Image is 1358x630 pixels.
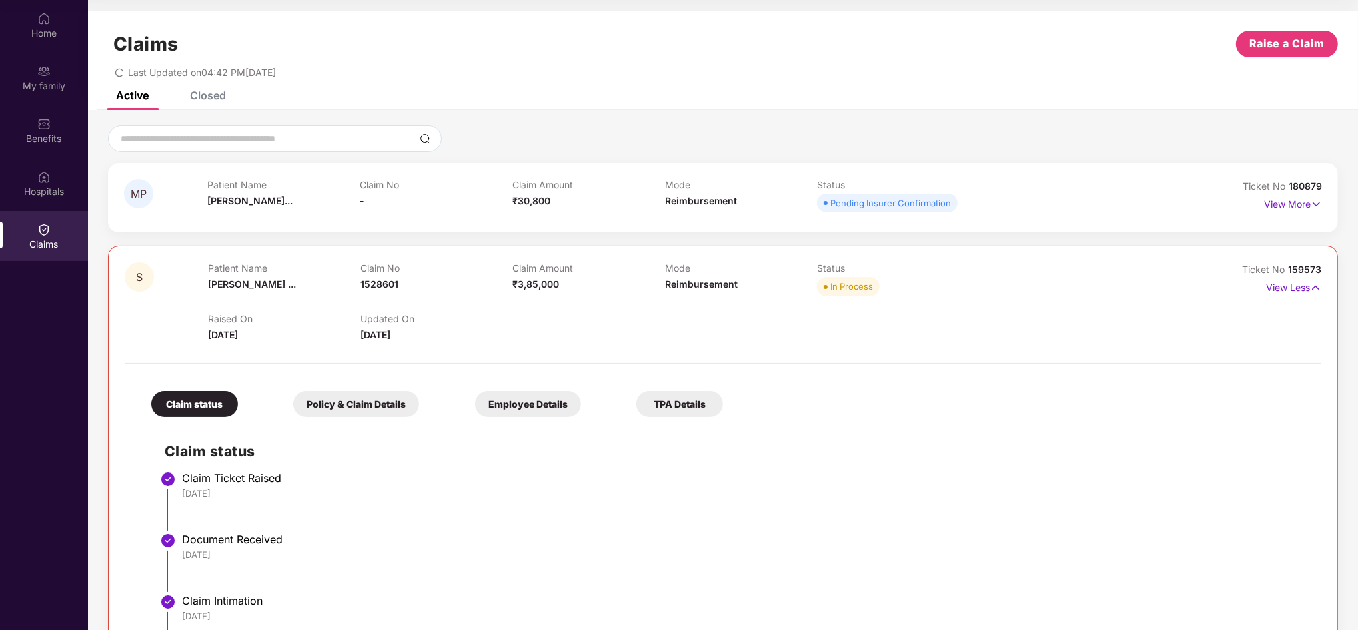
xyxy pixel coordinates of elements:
span: S [136,272,143,283]
span: Ticket No [1242,264,1288,275]
div: [DATE] [182,549,1308,561]
span: Raise a Claim [1249,35,1325,52]
h2: Claim status [165,440,1308,462]
p: Patient Name [207,179,360,190]
img: svg+xml;base64,PHN2ZyBpZD0iSG9tZSIgeG1sbnM9Imh0dHA6Ly93d3cudzMub3JnLzIwMDAvc3ZnIiB3aWR0aD0iMjAiIG... [37,12,51,25]
span: [DATE] [360,329,390,340]
img: svg+xml;base64,PHN2ZyBpZD0iU2VhcmNoLTMyeDMyIiB4bWxucz0iaHR0cDovL3d3dy53My5vcmcvMjAwMC9zdmciIHdpZH... [420,133,430,144]
div: [DATE] [182,487,1308,499]
div: Active [116,89,149,102]
span: 159573 [1288,264,1321,275]
p: View Less [1266,277,1321,295]
h1: Claims [113,33,179,55]
p: View More [1264,194,1322,212]
p: Claim Amount [512,262,664,274]
div: Claim status [151,391,238,417]
div: Claim Ticket Raised [182,471,1308,485]
p: Updated On [360,313,512,324]
p: Patient Name [208,262,360,274]
p: Claim No [360,179,512,190]
span: [PERSON_NAME]... [207,195,293,206]
span: Last Updated on 04:42 PM[DATE] [128,67,276,78]
img: svg+xml;base64,PHN2ZyBpZD0iU3RlcC1Eb25lLTMyeDMyIiB4bWxucz0iaHR0cDovL3d3dy53My5vcmcvMjAwMC9zdmciIH... [160,594,176,610]
span: Reimbursement [665,278,738,290]
div: In Process [830,280,873,293]
p: Claim Amount [512,179,665,190]
span: Reimbursement [665,195,738,206]
div: Pending Insurer Confirmation [830,196,951,210]
span: redo [115,67,124,78]
img: svg+xml;base64,PHN2ZyB4bWxucz0iaHR0cDovL3d3dy53My5vcmcvMjAwMC9zdmciIHdpZHRoPSIxNyIgaGVpZ2h0PSIxNy... [1310,280,1321,295]
div: Policy & Claim Details [293,391,419,417]
span: 1528601 [360,278,398,290]
span: MP [131,188,147,200]
p: Raised On [208,313,360,324]
div: Claim Intimation [182,594,1308,607]
p: Status [817,179,970,190]
div: Document Received [182,533,1308,546]
img: svg+xml;base64,PHN2ZyB4bWxucz0iaHR0cDovL3d3dy53My5vcmcvMjAwMC9zdmciIHdpZHRoPSIxNyIgaGVpZ2h0PSIxNy... [1311,197,1322,212]
span: ₹30,800 [512,195,550,206]
img: svg+xml;base64,PHN2ZyBpZD0iQmVuZWZpdHMiIHhtbG5zPSJodHRwOi8vd3d3LnczLm9yZy8yMDAwL3N2ZyIgd2lkdGg9Ij... [37,117,51,131]
div: Employee Details [475,391,581,417]
span: [DATE] [208,329,238,340]
p: Claim No [360,262,512,274]
img: svg+xml;base64,PHN2ZyBpZD0iU3RlcC1Eb25lLTMyeDMyIiB4bWxucz0iaHR0cDovL3d3dy53My5vcmcvMjAwMC9zdmciIH... [160,533,176,549]
div: Closed [190,89,226,102]
p: Mode [665,179,818,190]
span: ₹3,85,000 [512,278,559,290]
img: svg+xml;base64,PHN2ZyBpZD0iSG9zcGl0YWxzIiB4bWxucz0iaHR0cDovL3d3dy53My5vcmcvMjAwMC9zdmciIHdpZHRoPS... [37,170,51,184]
div: TPA Details [636,391,723,417]
span: - [360,195,364,206]
img: svg+xml;base64,PHN2ZyBpZD0iU3RlcC1Eb25lLTMyeDMyIiB4bWxucz0iaHR0cDovL3d3dy53My5vcmcvMjAwMC9zdmciIH... [160,471,176,487]
span: 180879 [1289,180,1322,192]
p: Mode [665,262,817,274]
div: [DATE] [182,610,1308,622]
span: [PERSON_NAME] ... [208,278,296,290]
span: Ticket No [1243,180,1289,192]
button: Raise a Claim [1236,31,1338,57]
p: Status [817,262,969,274]
img: svg+xml;base64,PHN2ZyB3aWR0aD0iMjAiIGhlaWdodD0iMjAiIHZpZXdCb3g9IjAgMCAyMCAyMCIgZmlsbD0ibm9uZSIgeG... [37,65,51,78]
img: svg+xml;base64,PHN2ZyBpZD0iQ2xhaW0iIHhtbG5zPSJodHRwOi8vd3d3LnczLm9yZy8yMDAwL3N2ZyIgd2lkdGg9IjIwIi... [37,223,51,236]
